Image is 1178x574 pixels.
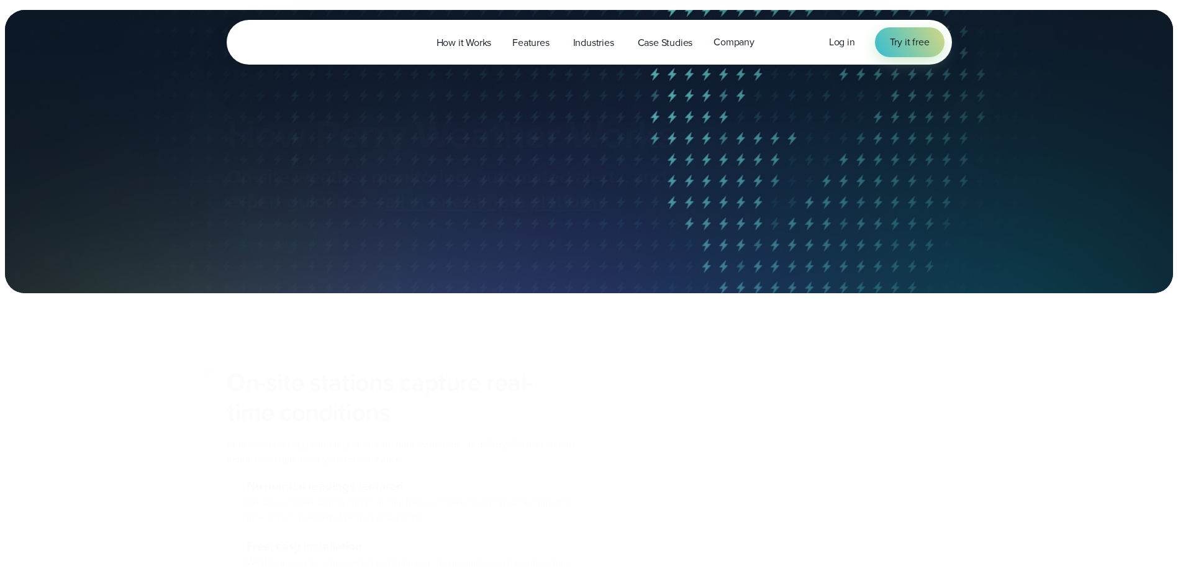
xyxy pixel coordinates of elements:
[890,35,930,50] span: Try it free
[829,35,855,50] a: Log in
[437,35,492,50] span: How it Works
[573,35,614,50] span: Industries
[512,35,549,50] span: Features
[714,35,754,50] span: Company
[829,35,855,49] span: Log in
[426,30,502,55] a: How it Works
[627,30,704,55] a: Case Studies
[875,27,945,57] a: Try it free
[638,35,693,50] span: Case Studies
